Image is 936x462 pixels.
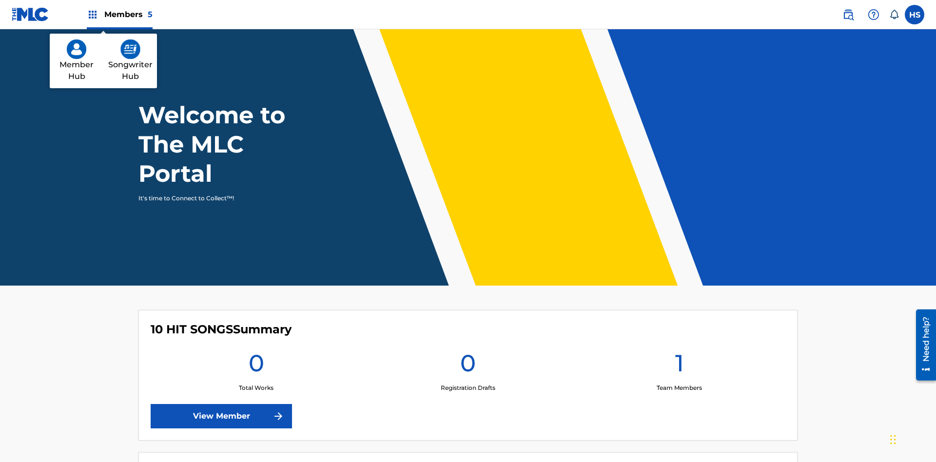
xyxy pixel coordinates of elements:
[148,10,153,19] span: 5
[239,384,273,392] p: Total Works
[889,10,899,19] div: Notifications
[838,5,858,24] a: Public Search
[151,322,292,337] h4: 10 HIT SONGS
[460,348,476,384] h1: 0
[138,100,321,188] h1: Welcome to The MLC Portal
[675,348,684,384] h1: 1
[657,384,702,392] p: Team Members
[67,39,86,59] img: member hub
[103,34,157,88] a: songwriter hubSongwriter Hub
[87,9,98,20] img: Top Rightsholders
[138,194,308,203] p: It's time to Connect to Collect™!
[104,9,153,20] span: Members
[905,5,924,24] div: User Menu
[890,425,896,454] div: Drag
[868,9,879,20] img: help
[441,384,495,392] p: Registration Drafts
[120,39,140,59] img: songwriter hub
[887,415,936,462] iframe: Chat Widget
[273,410,284,422] img: f7272a7cc735f4ea7f67.svg
[864,5,883,24] div: Help
[249,348,264,384] h1: 0
[50,34,103,88] a: member hubMember Hub
[12,7,49,21] img: MLC Logo
[909,306,936,385] iframe: Resource Center
[842,9,854,20] img: search
[151,404,292,428] a: View Member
